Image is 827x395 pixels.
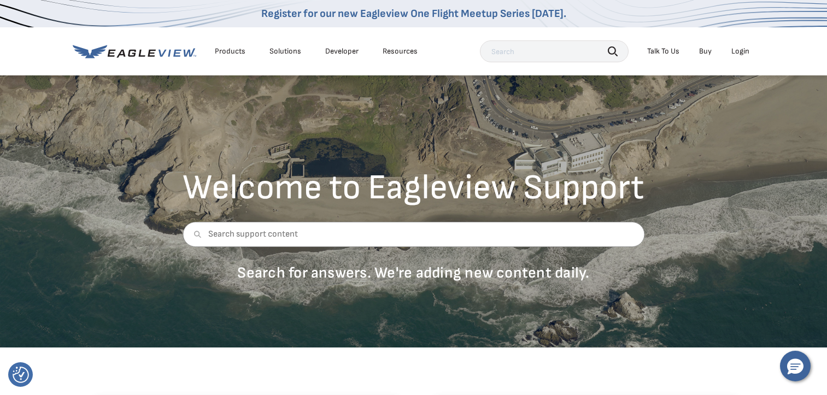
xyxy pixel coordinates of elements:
[647,46,679,56] div: Talk To Us
[261,7,566,20] a: Register for our new Eagleview One Flight Meetup Series [DATE].
[699,46,712,56] a: Buy
[183,170,644,205] h2: Welcome to Eagleview Support
[13,367,29,383] button: Consent Preferences
[215,46,245,56] div: Products
[780,351,811,381] button: Hello, have a question? Let’s chat.
[13,367,29,383] img: Revisit consent button
[269,46,301,56] div: Solutions
[325,46,359,56] a: Developer
[183,222,644,247] input: Search support content
[731,46,749,56] div: Login
[480,40,629,62] input: Search
[183,263,644,282] p: Search for answers. We're adding new content daily.
[383,46,418,56] div: Resources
